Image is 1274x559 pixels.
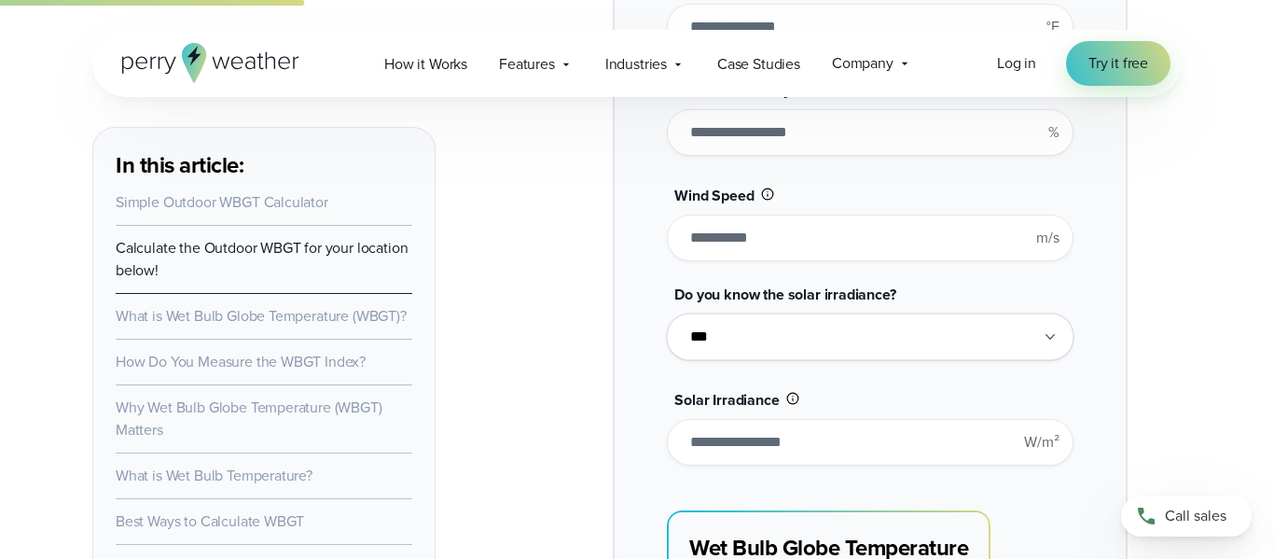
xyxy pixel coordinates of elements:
h3: In this article: [116,150,412,180]
a: Simple Outdoor WBGT Calculator [116,191,328,213]
a: How it Works [368,45,483,83]
span: Company [832,52,893,75]
span: Features [499,53,555,76]
span: Solar Irradiance [674,389,779,411]
a: Call sales [1121,496,1252,537]
a: What is Wet Bulb Globe Temperature (WBGT)? [116,305,407,327]
span: Call sales [1165,505,1226,527]
a: Calculate the Outdoor WBGT for your location below! [116,237,408,281]
span: How it Works [384,53,467,76]
a: Best Ways to Calculate WBGT [116,510,304,532]
a: Case Studies [701,45,816,83]
span: Log in [997,52,1036,74]
a: What is Wet Bulb Temperature? [116,465,312,486]
span: Case Studies [717,53,800,76]
a: Why Wet Bulb Globe Temperature (WBGT) Matters [116,397,382,440]
span: Wind Speed [674,185,754,206]
span: Try it free [1088,52,1148,75]
a: Log in [997,52,1036,75]
a: Try it free [1066,41,1170,86]
span: Industries [605,53,667,76]
a: How Do You Measure the WBGT Index? [116,351,366,372]
span: Do you know the solar irradiance? [674,284,895,305]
